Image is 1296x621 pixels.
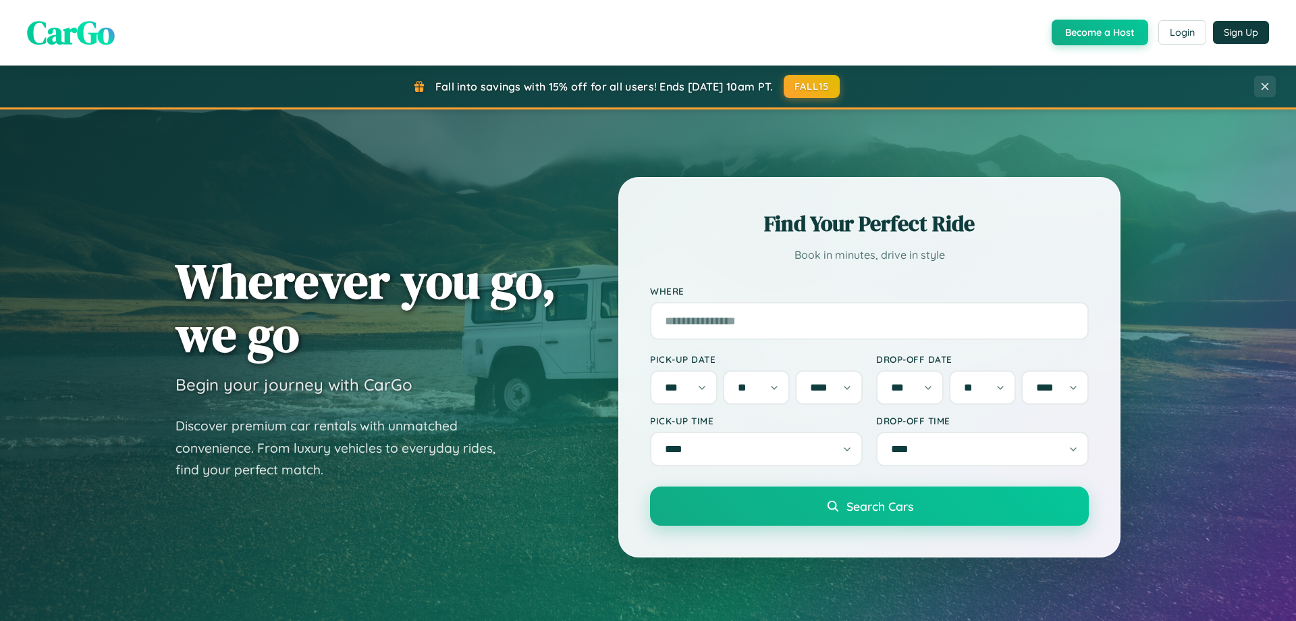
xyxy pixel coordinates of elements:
h3: Begin your journey with CarGo [175,374,412,395]
button: Login [1158,20,1206,45]
h2: Find Your Perfect Ride [650,209,1089,239]
button: Sign Up [1213,21,1269,44]
label: Pick-up Time [650,415,863,426]
label: Pick-up Date [650,353,863,365]
span: Fall into savings with 15% off for all users! Ends [DATE] 10am PT. [435,80,774,93]
button: FALL15 [784,75,840,98]
label: Where [650,285,1089,297]
span: CarGo [27,10,115,55]
h1: Wherever you go, we go [175,254,556,361]
p: Book in minutes, drive in style [650,245,1089,265]
button: Become a Host [1052,20,1148,45]
span: Search Cars [846,499,913,514]
label: Drop-off Time [876,415,1089,426]
button: Search Cars [650,487,1089,526]
label: Drop-off Date [876,353,1089,365]
p: Discover premium car rentals with unmatched convenience. From luxury vehicles to everyday rides, ... [175,415,513,481]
